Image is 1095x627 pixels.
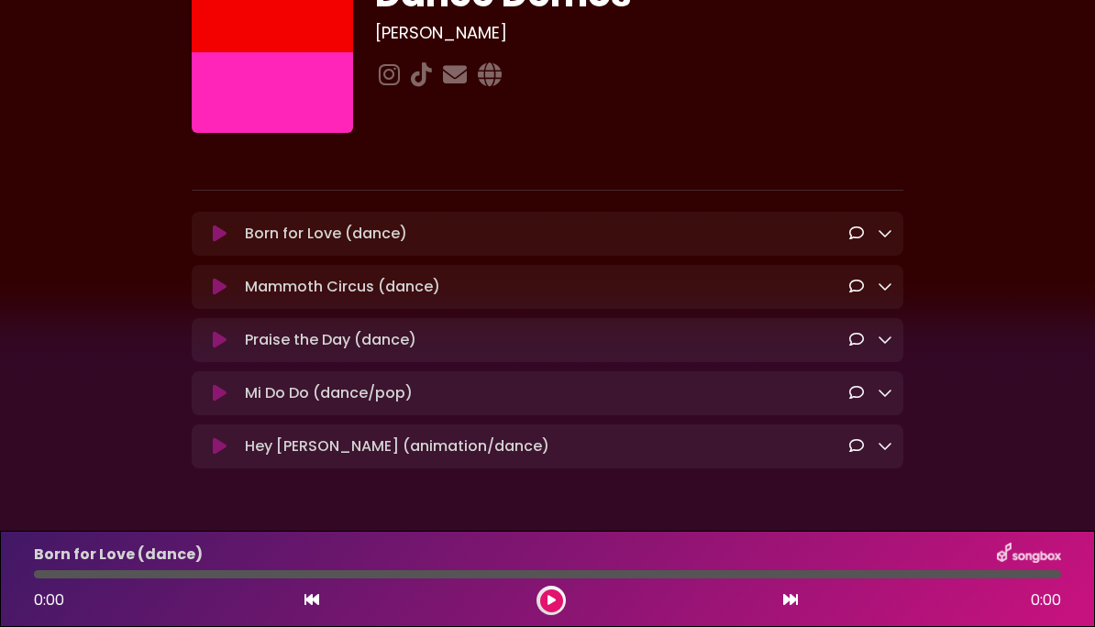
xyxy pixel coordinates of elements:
p: Hey [PERSON_NAME] (animation/dance) [245,435,549,457]
p: Praise the Day (dance) [245,329,416,351]
img: songbox-logo-white.png [997,543,1061,566]
p: Mi Do Do (dance/pop) [245,382,413,404]
p: Born for Love (dance) [245,223,407,245]
h3: [PERSON_NAME] [375,23,903,43]
p: Mammoth Circus (dance) [245,276,440,298]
